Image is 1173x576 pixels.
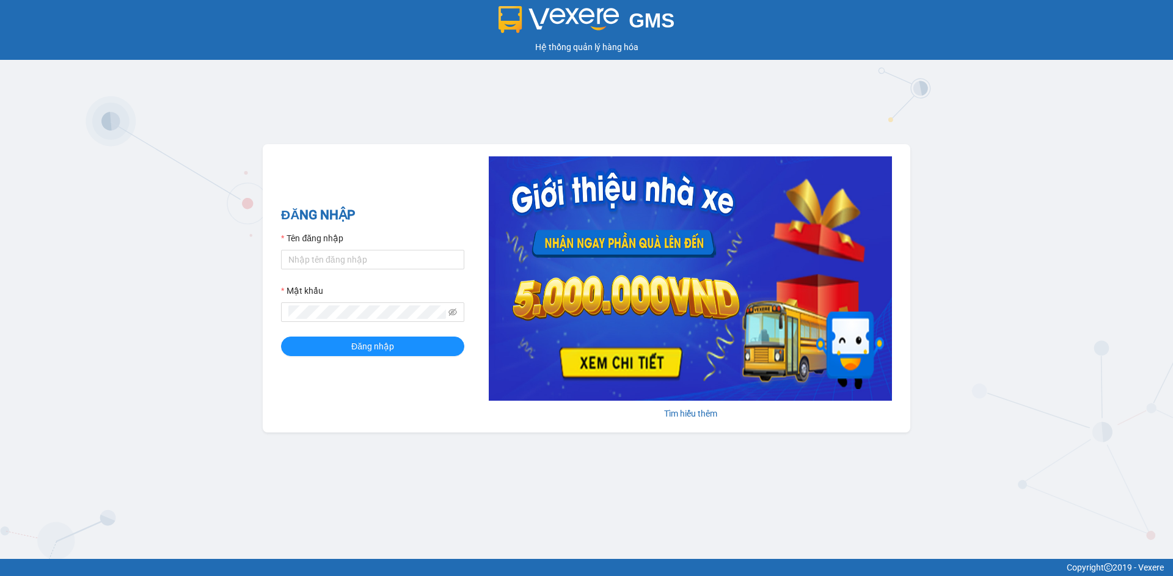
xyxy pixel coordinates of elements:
h2: ĐĂNG NHẬP [281,205,464,225]
img: logo 2 [499,6,619,33]
input: Mật khẩu [288,305,446,319]
a: GMS [499,18,675,28]
button: Đăng nhập [281,337,464,356]
label: Tên đăng nhập [281,231,343,245]
span: Đăng nhập [351,340,394,353]
label: Mật khẩu [281,284,323,297]
span: eye-invisible [448,308,457,316]
img: banner-0 [489,156,892,401]
span: copyright [1104,563,1113,572]
div: Hệ thống quản lý hàng hóa [3,40,1170,54]
input: Tên đăng nhập [281,250,464,269]
div: Copyright 2019 - Vexere [9,561,1164,574]
div: Tìm hiểu thêm [489,407,892,420]
span: GMS [629,9,674,32]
